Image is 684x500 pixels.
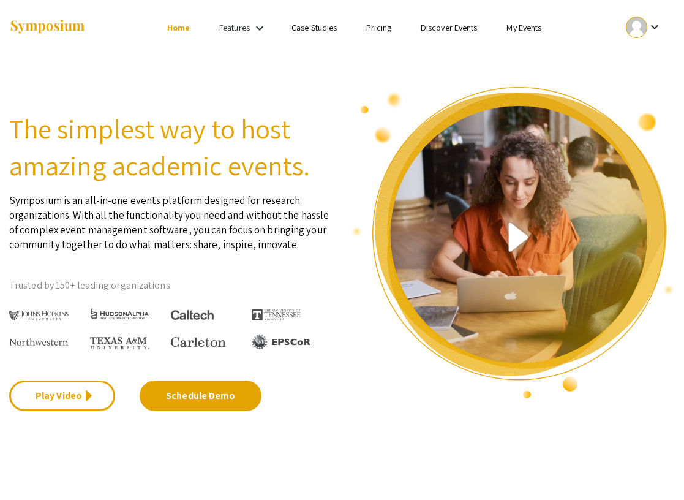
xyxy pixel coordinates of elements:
[171,337,226,347] img: Carleton
[9,184,333,252] p: Symposium is an all-in-one events platform designed for research organizations. With all the func...
[167,22,190,33] a: Home
[9,19,86,36] img: Symposium by ForagerOne
[252,334,311,350] img: EPSCOR
[9,381,115,411] a: Play Video
[9,110,333,184] h2: The simplest way to host amazing academic events.
[252,309,301,320] img: The University of Tennessee
[252,21,267,36] mat-icon: Expand Features list
[506,22,541,33] a: My Events
[171,310,214,320] img: Caltech
[291,22,337,33] a: Case Studies
[351,86,675,400] img: video overview of Symposium
[219,22,250,33] a: Features
[90,308,149,320] img: HudsonAlpha
[90,337,149,349] img: Texas A&M University
[9,311,69,320] img: Johns Hopkins University
[366,22,391,33] a: Pricing
[421,22,478,33] a: Discover Events
[9,276,333,295] p: Trusted by 150+ leading organizations
[140,381,261,411] a: Schedule Demo
[647,20,662,34] mat-icon: Expand account dropdown
[9,338,69,346] img: Northwestern
[613,13,675,41] button: Expand account dropdown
